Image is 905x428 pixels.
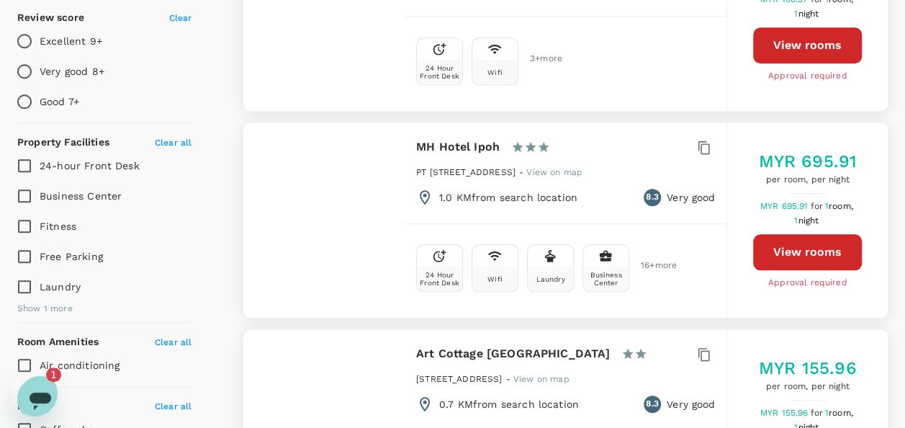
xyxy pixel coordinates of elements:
[758,150,857,173] h5: MYR 695.91
[17,10,84,26] h6: Review score
[768,276,847,290] span: Approval required
[40,281,81,293] span: Laundry
[798,215,819,226] span: night
[40,160,140,171] span: 24-hour Front Desk
[420,64,459,80] div: 24 Hour Front Desk
[530,54,551,63] span: 3 + more
[12,370,58,416] iframe: Button to launch messaging window, 1 unread message
[40,190,122,202] span: Business Center
[513,373,569,384] a: View on map
[17,302,73,316] span: Show 1 more
[760,408,811,418] span: MYR 155.96
[526,167,582,177] span: View on map
[46,367,75,382] iframe: Number of unread messages
[17,135,109,151] h6: Property Facilities
[646,190,658,205] span: 8.3
[416,137,500,157] h6: MH Hotel Ipoh
[586,271,626,287] div: Business Center
[758,173,857,187] span: per room, per night
[40,94,79,109] p: Good 7+
[526,166,582,177] a: View on map
[513,374,569,384] span: View on map
[759,357,857,380] h5: MYR 155.96
[759,380,857,394] span: per room, per night
[6,6,52,52] button: Open messaging window, 1 unread message
[506,374,513,384] span: -
[487,68,503,76] div: Wifi
[794,9,821,19] span: 1
[40,360,120,371] span: Air conditioning
[810,201,824,211] span: for
[40,64,104,79] p: Very good 8+
[487,275,503,283] div: Wifi
[439,397,579,411] p: 0.7 KM from search location
[519,167,526,177] span: -
[155,401,192,411] span: Clear all
[641,261,662,270] span: 16 + more
[753,27,862,63] button: View rooms
[169,13,192,23] span: Clear
[40,251,103,262] span: Free Parking
[416,344,610,364] h6: Art Cottage [GEOGRAPHIC_DATA]
[155,138,192,148] span: Clear all
[829,408,853,418] span: room,
[794,215,821,226] span: 1
[753,234,862,270] button: View rooms
[667,397,715,411] p: Very good
[439,190,577,205] p: 1.0 KM from search location
[416,167,515,177] span: PT [STREET_ADDRESS]
[825,201,855,211] span: 1
[798,9,819,19] span: night
[420,271,459,287] div: 24 Hour Front Desk
[646,397,658,411] span: 8.3
[416,374,502,384] span: [STREET_ADDRESS]
[536,275,564,283] div: Laundry
[825,408,855,418] span: 1
[760,201,811,211] span: MYR 695.91
[667,190,715,205] p: Very good
[40,220,76,232] span: Fitness
[810,408,824,418] span: for
[155,337,192,347] span: Clear all
[768,69,847,84] span: Approval required
[17,334,99,350] h6: Room Amenities
[40,34,102,48] p: Excellent 9+
[829,201,853,211] span: room,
